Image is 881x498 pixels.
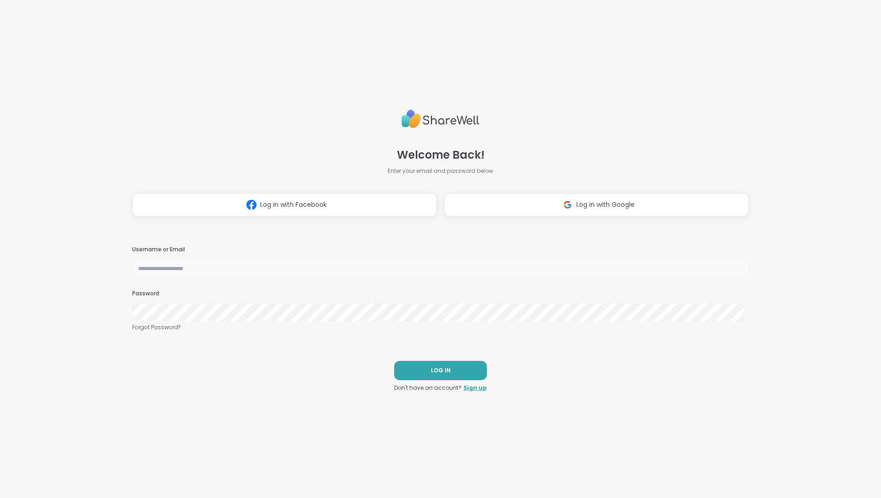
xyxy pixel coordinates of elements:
[132,194,437,216] button: Log in with Facebook
[463,384,487,392] a: Sign up
[401,106,480,132] img: ShareWell Logo
[388,167,493,175] span: Enter your email and password below
[431,366,451,375] span: LOG IN
[397,147,485,163] span: Welcome Back!
[243,196,260,213] img: ShareWell Logomark
[576,200,635,210] span: Log in with Google
[132,290,749,298] h3: Password
[394,384,462,392] span: Don't have an account?
[260,200,327,210] span: Log in with Facebook
[444,194,749,216] button: Log in with Google
[394,361,487,380] button: LOG IN
[132,323,749,332] a: Forgot Password?
[132,246,749,254] h3: Username or Email
[559,196,576,213] img: ShareWell Logomark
